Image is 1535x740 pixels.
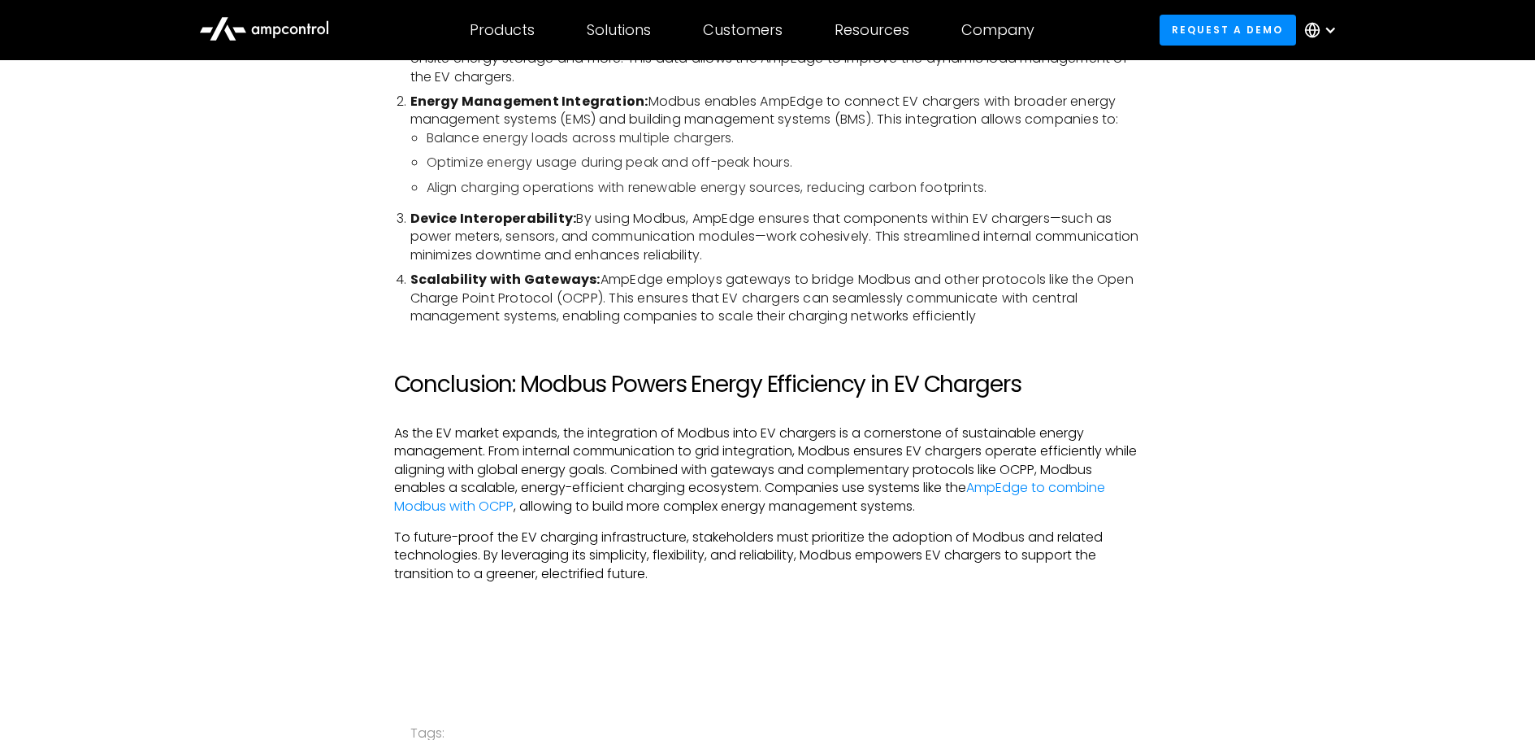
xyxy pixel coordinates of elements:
[427,179,1142,197] li: Align charging operations with renewable energy sources, reducing carbon footprints.
[835,21,909,39] div: Resources
[394,478,1105,515] a: AmpEdge to combine Modbus with OCPP
[427,154,1142,172] li: Optimize energy usage during peak and off-peak hours.
[427,129,1142,147] li: Balance energy loads across multiple chargers.
[394,424,1142,516] p: As the EV market expands, the integration of Modbus into EV chargers is a cornerstone of sustaina...
[410,92,648,111] strong: Energy Management Integration:
[961,21,1034,39] div: Company
[410,93,1142,197] li: Modbus enables AmpEdge to connect EV chargers with broader energy management systems (EMS) and bu...
[587,21,651,39] div: Solutions
[703,21,783,39] div: Customers
[394,371,1142,398] h2: Conclusion: Modbus Powers Energy Efficiency in EV Chargers
[410,210,1142,264] li: By using Modbus, AmpEdge ensures that components within EV chargers—such as power meters, sensors...
[470,21,535,39] div: Products
[410,271,1142,325] li: AmpEdge employs gateways to bridge Modbus and other protocols like the Open Charge Point Protocol...
[410,270,601,289] strong: Scalability with Gateways:
[1160,15,1296,45] a: Request a demo
[410,209,577,228] strong: Device Interoperability:
[394,529,1142,583] p: To future-proof the EV charging infrastructure, stakeholders must prioritize the adoption of Modb...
